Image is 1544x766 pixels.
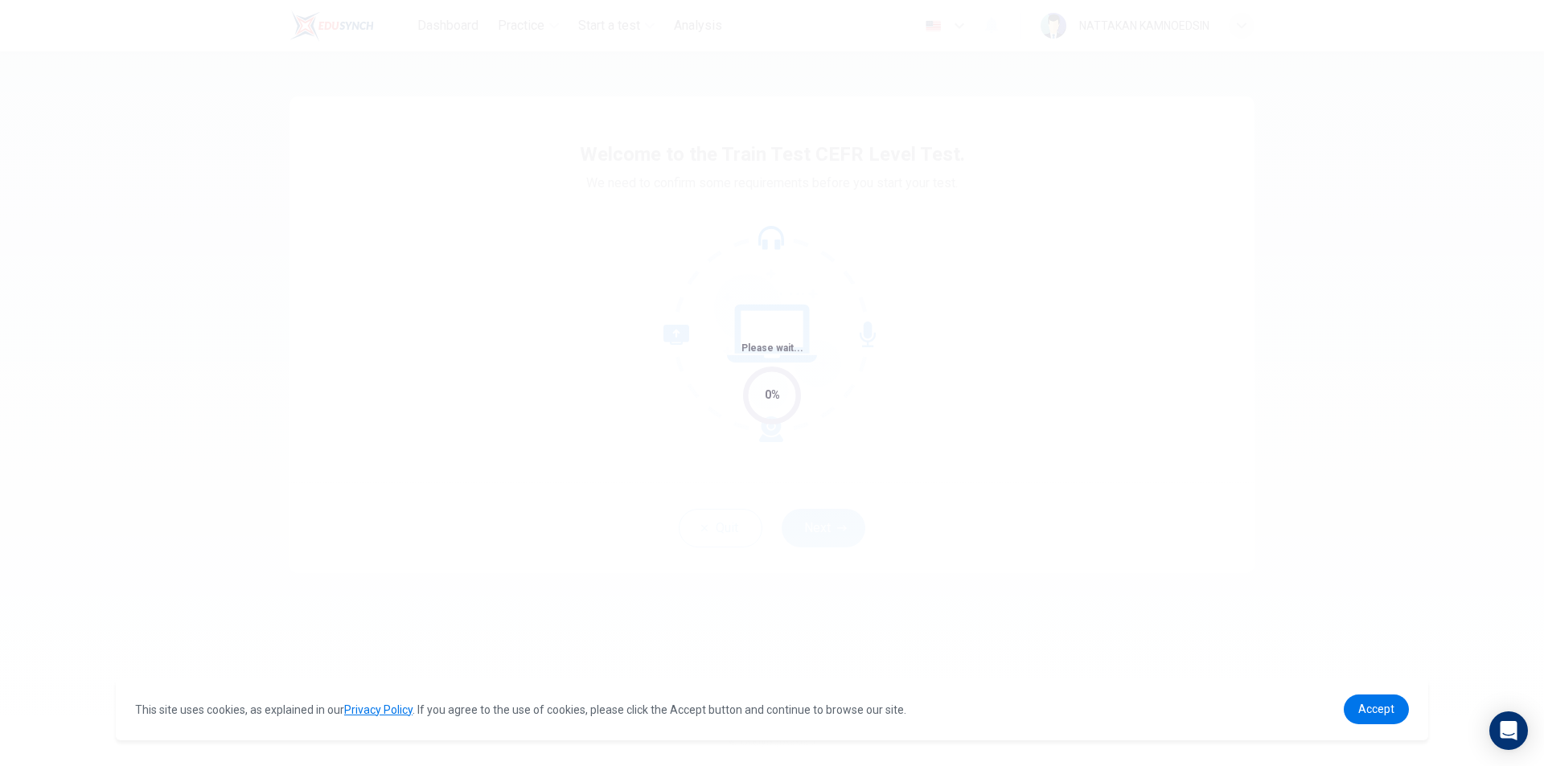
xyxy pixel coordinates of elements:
[765,386,780,404] div: 0%
[344,703,413,716] a: Privacy Policy
[741,342,803,354] span: Please wait...
[135,703,906,716] span: This site uses cookies, as explained in our . If you agree to the use of cookies, please click th...
[1344,694,1409,724] a: dismiss cookie message
[116,678,1428,740] div: cookieconsent
[1358,703,1394,715] span: Accept
[1489,711,1528,750] div: Open Intercom Messenger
